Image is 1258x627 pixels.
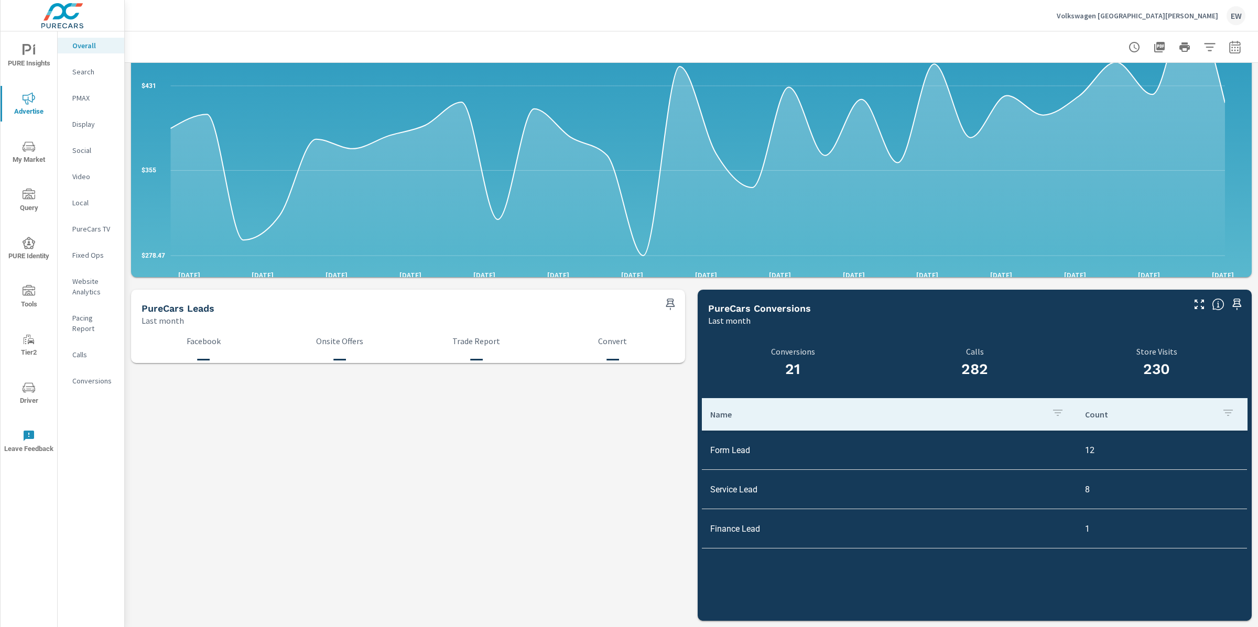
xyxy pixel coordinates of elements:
span: Save this to your personalized report [662,296,679,313]
p: Website Analytics [72,276,116,297]
div: PureCars TV [58,221,124,237]
p: [DATE] [1131,270,1167,280]
p: [DATE] [466,270,503,280]
p: Trade Report [415,336,538,346]
text: $278.47 [142,252,165,259]
span: PURE Insights [4,44,54,70]
div: Fixed Ops [58,247,124,263]
div: Video [58,169,124,184]
td: 12 [1077,437,1247,464]
div: Calls [58,347,124,362]
p: Conversions [708,347,877,356]
h3: 21 [708,360,877,378]
p: Volkswagen [GEOGRAPHIC_DATA][PERSON_NAME] [1057,11,1218,20]
p: [DATE] [1057,270,1093,280]
p: Onsite Offers [278,336,402,346]
p: Pacing Report [72,313,116,334]
div: nav menu [1,31,57,465]
span: Query [4,189,54,214]
h3: 282 [890,360,1059,378]
p: [DATE] [540,270,577,280]
td: 8 [1077,476,1247,503]
p: [DATE] [1205,270,1241,280]
p: Overall [72,40,116,51]
span: Driver [4,381,54,407]
div: Display [58,116,124,132]
p: [DATE] [909,270,946,280]
text: $431 [142,82,156,90]
div: Search [58,64,124,80]
td: 1 [1077,515,1247,542]
button: Select Date Range [1224,37,1245,58]
span: PURE Identity [4,237,54,262]
p: [DATE] [836,270,872,280]
span: Advertise [4,92,54,118]
p: Facebook [142,336,265,346]
h3: — [551,350,675,368]
h3: 230 [1066,360,1248,378]
p: Calls [890,347,1059,356]
p: Last month [142,314,184,327]
button: "Export Report to PDF" [1149,37,1170,58]
p: PMAX [72,93,116,103]
h3: — [278,350,402,368]
div: Pacing Report [58,310,124,336]
td: Form Lead [702,437,1077,464]
h3: — [142,350,265,368]
td: Finance Lead [702,515,1077,542]
p: PureCars TV [72,224,116,234]
button: Print Report [1174,37,1195,58]
p: Name [710,409,1043,420]
span: Understand conversion over the selected time range. [1212,298,1224,311]
p: Search [72,67,116,77]
div: PMAX [58,90,124,106]
p: [DATE] [762,270,798,280]
p: [DATE] [688,270,724,280]
span: Save this to your personalized report [1229,296,1245,313]
h5: PureCars Conversions [708,303,811,314]
p: Count [1085,409,1213,420]
div: Website Analytics [58,273,124,300]
p: Display [72,119,116,129]
div: Local [58,195,124,211]
td: Service Lead [702,476,1077,503]
p: Conversions [72,376,116,386]
p: Calls [72,349,116,360]
p: Local [72,197,116,208]
p: Last month [708,314,751,327]
span: Leave Feedback [4,430,54,455]
span: My Market [4,140,54,166]
p: Convert [551,336,675,346]
div: EW [1227,6,1245,25]
div: Overall [58,38,124,53]
p: [DATE] [983,270,1020,280]
span: Tools [4,285,54,311]
p: Video [72,171,116,182]
p: Fixed Ops [72,250,116,260]
p: [DATE] [614,270,650,280]
p: [DATE] [318,270,355,280]
div: Conversions [58,373,124,389]
button: Make Fullscreen [1191,296,1208,313]
p: [DATE] [244,270,281,280]
span: Tier2 [4,333,54,359]
h5: PureCars Leads [142,303,214,314]
p: [DATE] [171,270,208,280]
text: $355 [142,167,156,174]
p: [DATE] [392,270,429,280]
p: Store Visits [1066,347,1248,356]
div: Social [58,142,124,158]
h3: — [415,350,538,368]
p: Social [72,145,116,156]
button: Apply Filters [1199,37,1220,58]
